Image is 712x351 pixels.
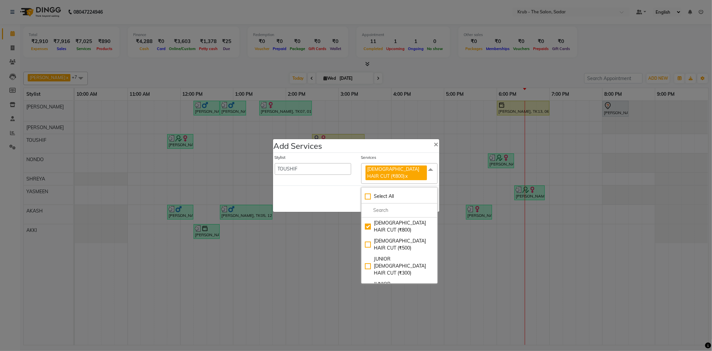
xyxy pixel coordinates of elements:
[365,256,434,277] div: JUNIOR [DEMOGRAPHIC_DATA] HAIR CUT (₹300)
[274,140,322,152] h4: Add Services
[365,193,434,200] div: Select All
[365,281,434,302] div: JUNIOR [DEMOGRAPHIC_DATA] HAIR CUT (₹600)
[275,154,286,160] label: Stylist
[365,220,434,234] div: [DEMOGRAPHIC_DATA] HAIR CUT (₹800)
[361,154,377,160] label: Services
[368,166,420,179] span: [DEMOGRAPHIC_DATA] HAIR CUT (₹800)
[365,238,434,252] div: [DEMOGRAPHIC_DATA] HAIR CUT (₹500)
[365,207,434,214] input: multiselect-search
[429,134,444,153] button: Close
[434,139,439,149] span: ×
[405,173,408,179] a: x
